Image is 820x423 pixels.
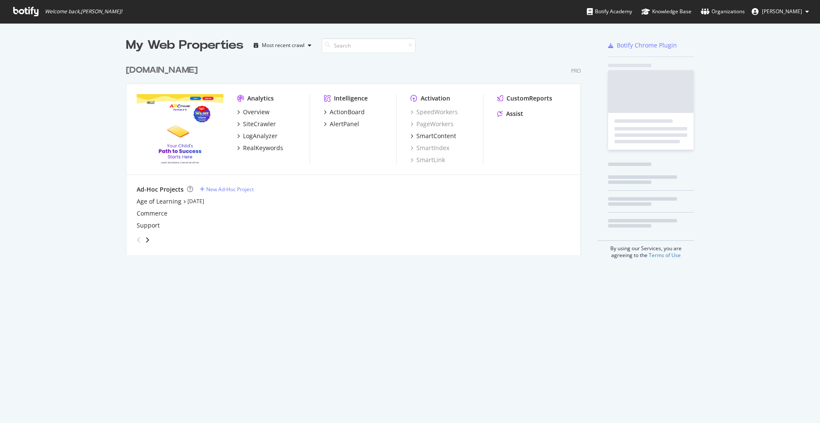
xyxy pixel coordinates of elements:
[421,94,450,103] div: Activation
[137,221,160,230] a: Support
[237,132,278,140] a: LogAnalyzer
[133,233,144,247] div: angle-left
[247,94,274,103] div: Analytics
[137,94,223,163] img: www.abcmouse.com
[237,144,283,152] a: RealKeywords
[187,198,204,205] a: [DATE]
[608,41,677,50] a: Botify Chrome Plugin
[330,108,365,116] div: ActionBoard
[649,251,681,259] a: Terms of Use
[243,120,276,128] div: SiteCrawler
[322,38,416,53] input: Search
[45,8,122,15] span: Welcome back, [PERSON_NAME] !
[137,185,184,194] div: Ad-Hoc Projects
[330,120,359,128] div: AlertPanel
[641,7,691,16] div: Knowledge Base
[762,8,802,15] span: Jennifer Seegmiller
[410,120,454,128] a: PageWorkers
[126,64,198,77] div: [DOMAIN_NAME]
[137,209,167,218] a: Commerce
[137,197,182,206] a: Age of Learning
[200,186,254,193] a: New Ad-Hoc Project
[410,144,449,152] a: SmartIndex
[410,156,445,164] a: SmartLink
[126,54,588,255] div: grid
[597,240,694,259] div: By using our Services, you are agreeing to the
[587,7,632,16] div: Botify Academy
[237,120,276,128] a: SiteCrawler
[334,94,368,103] div: Intelligence
[410,132,456,140] a: SmartContent
[571,67,581,74] div: Pro
[243,108,269,116] div: Overview
[237,108,269,116] a: Overview
[243,132,278,140] div: LogAnalyzer
[324,120,359,128] a: AlertPanel
[144,236,150,244] div: angle-right
[324,108,365,116] a: ActionBoard
[206,186,254,193] div: New Ad-Hoc Project
[250,38,315,52] button: Most recent crawl
[745,5,816,18] button: [PERSON_NAME]
[410,108,458,116] a: SpeedWorkers
[497,109,523,118] a: Assist
[126,37,243,54] div: My Web Properties
[506,109,523,118] div: Assist
[617,41,677,50] div: Botify Chrome Plugin
[497,94,552,103] a: CustomReports
[507,94,552,103] div: CustomReports
[126,64,201,77] a: [DOMAIN_NAME]
[243,144,283,152] div: RealKeywords
[262,43,305,48] div: Most recent crawl
[416,132,456,140] div: SmartContent
[701,7,745,16] div: Organizations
